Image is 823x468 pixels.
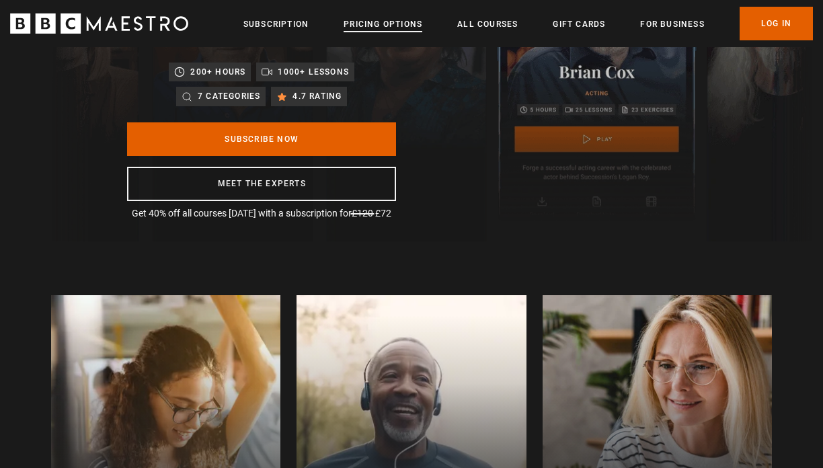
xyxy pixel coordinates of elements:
[740,7,813,40] a: Log In
[127,206,396,221] p: Get 40% off all courses [DATE] with a subscription for
[278,65,349,79] p: 1000+ lessons
[127,167,396,201] a: Meet the experts
[243,7,813,40] nav: Primary
[127,122,396,156] a: Subscribe Now
[292,89,342,103] p: 4.7 rating
[10,13,188,34] svg: BBC Maestro
[190,65,245,79] p: 200+ hours
[344,17,422,31] a: Pricing Options
[457,17,518,31] a: All Courses
[640,17,704,31] a: For business
[553,17,605,31] a: Gift Cards
[375,208,391,219] span: £72
[352,208,373,219] span: £120
[198,89,260,103] p: 7 categories
[243,17,309,31] a: Subscription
